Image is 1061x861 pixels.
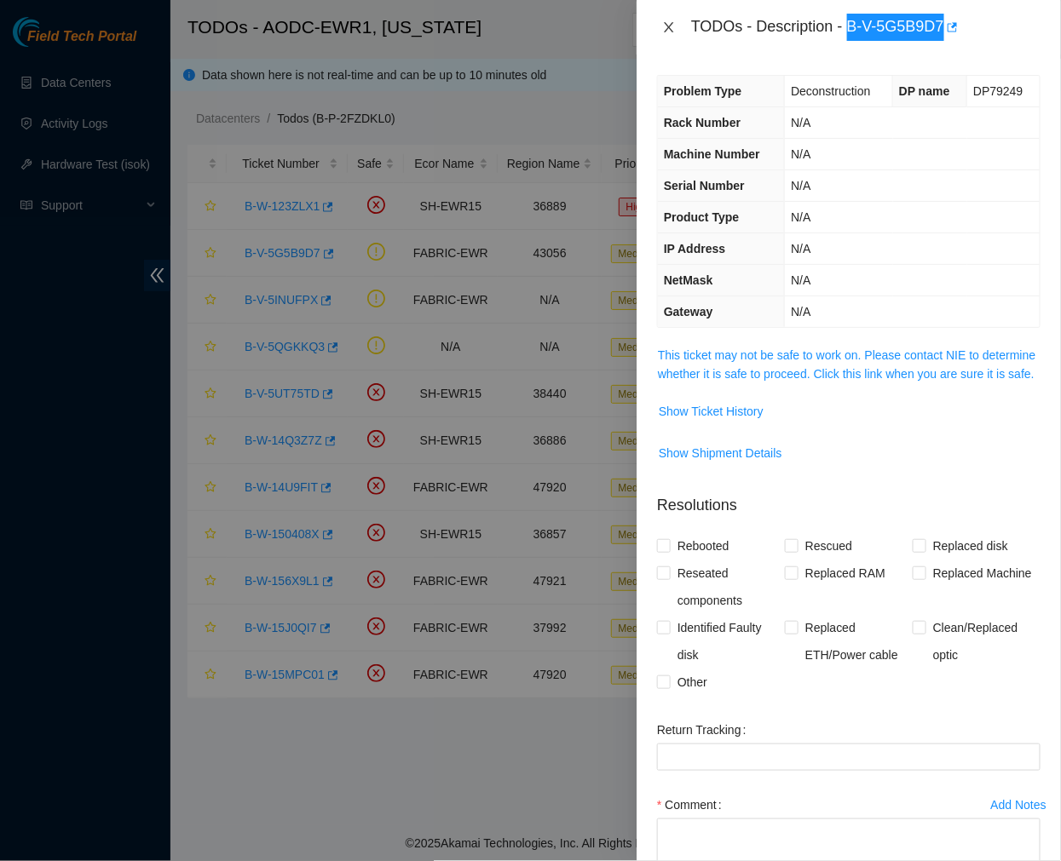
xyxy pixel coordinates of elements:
span: N/A [791,179,810,192]
span: Show Shipment Details [659,444,782,462]
span: Deconstruction [791,84,870,98]
span: Machine Number [664,147,760,161]
span: Reseated components [671,560,785,614]
button: Show Ticket History [658,398,764,425]
input: Return Tracking [657,743,1041,771]
span: Product Type [664,210,739,224]
button: Close [657,20,681,36]
span: Rack Number [664,116,741,129]
span: N/A [791,147,810,161]
span: Other [671,669,714,696]
span: Gateway [664,305,713,319]
label: Return Tracking [657,716,753,743]
a: This ticket may not be safe to work on. Please contact NIE to determine whether it is safe to pro... [658,348,1036,381]
button: Show Shipment Details [658,439,783,467]
span: Rescued [799,532,859,560]
div: Add Notes [991,799,1047,811]
span: N/A [791,116,810,129]
span: DP name [899,84,950,98]
p: Resolutions [657,480,1041,517]
span: Replaced RAM [799,560,892,587]
button: Add Notes [990,791,1047,818]
span: Show Ticket History [659,402,764,421]
span: IP Address [664,242,725,255]
label: Comment [657,791,729,818]
div: TODOs - Description - B-V-5G5B9D7 [691,14,1041,41]
span: Identified Faulty disk [671,614,785,669]
span: Replaced Machine [926,560,1039,587]
span: N/A [791,210,810,224]
span: Problem Type [664,84,742,98]
span: N/A [791,242,810,255]
span: close [662,20,676,34]
span: DP79249 [973,84,1023,98]
span: N/A [791,305,810,319]
span: Serial Number [664,179,745,192]
span: Replaced disk [926,532,1015,560]
span: N/A [791,273,810,287]
span: NetMask [664,273,713,287]
span: Replaced ETH/Power cable [799,614,913,669]
span: Clean/Replaced optic [926,614,1041,669]
span: Rebooted [671,532,736,560]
